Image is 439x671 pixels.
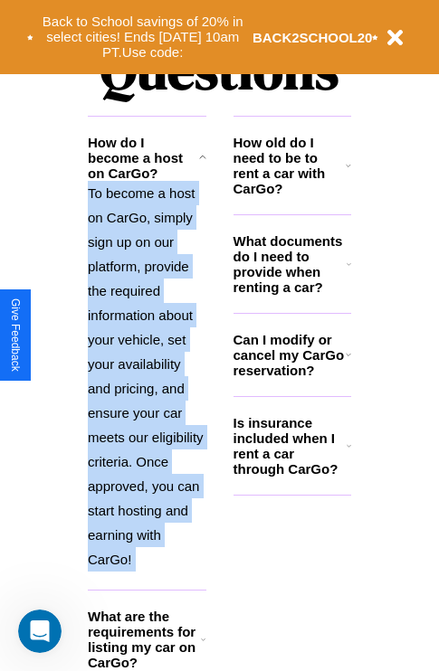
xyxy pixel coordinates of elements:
[234,332,346,378] h3: Can I modify or cancel my CarGo reservation?
[18,610,62,653] iframe: Intercom live chat
[88,181,206,572] p: To become a host on CarGo, simply sign up on our platform, provide the required information about...
[234,233,348,295] h3: What documents do I need to provide when renting a car?
[33,9,253,65] button: Back to School savings of 20% in select cities! Ends [DATE] 10am PT.Use code:
[9,298,22,372] div: Give Feedback
[234,415,347,477] h3: Is insurance included when I rent a car through CarGo?
[253,30,373,45] b: BACK2SCHOOL20
[234,135,347,196] h3: How old do I need to be to rent a car with CarGo?
[88,135,199,181] h3: How do I become a host on CarGo?
[88,609,201,670] h3: What are the requirements for listing my car on CarGo?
